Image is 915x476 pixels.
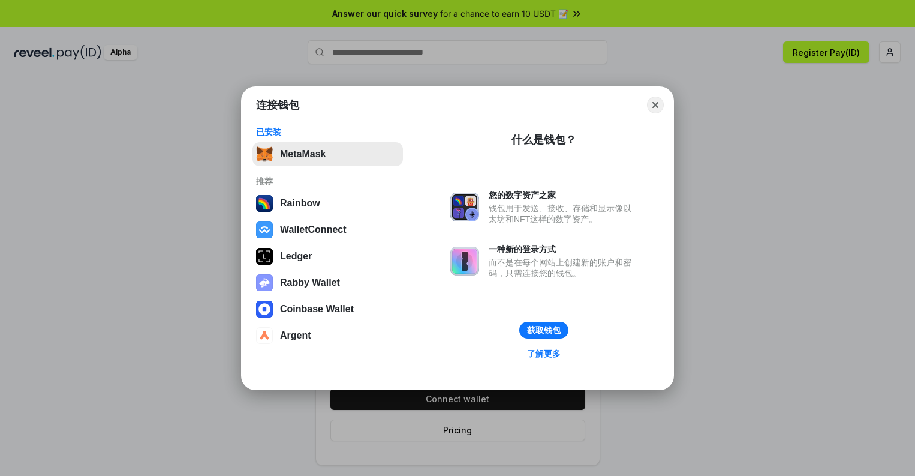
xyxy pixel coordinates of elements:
div: 什么是钱包？ [511,133,576,147]
div: Coinbase Wallet [280,304,354,315]
button: Ledger [252,244,403,268]
a: 了解更多 [520,346,568,361]
button: Argent [252,324,403,348]
img: svg+xml,%3Csvg%20xmlns%3D%22http%3A%2F%2Fwww.w3.org%2F2000%2Fsvg%22%20fill%3D%22none%22%20viewBox... [256,274,273,291]
div: 钱包用于发送、接收、存储和显示像以太坊和NFT这样的数字资产。 [489,203,637,224]
div: Rainbow [280,198,320,209]
img: svg+xml,%3Csvg%20width%3D%2228%22%20height%3D%2228%22%20viewBox%3D%220%200%2028%2028%22%20fill%3D... [256,221,273,238]
img: svg+xml,%3Csvg%20fill%3D%22none%22%20height%3D%2233%22%20viewBox%3D%220%200%2035%2033%22%20width%... [256,146,273,163]
div: Argent [280,330,311,341]
button: Rabby Wallet [252,271,403,295]
div: 而不是在每个网站上创建新的账户和密码，只需连接您的钱包。 [489,257,637,279]
button: 获取钱包 [519,322,568,339]
img: svg+xml,%3Csvg%20xmlns%3D%22http%3A%2F%2Fwww.w3.org%2F2000%2Fsvg%22%20fill%3D%22none%22%20viewBox... [450,193,479,221]
button: Coinbase Wallet [252,297,403,321]
img: svg+xml,%3Csvg%20width%3D%22120%22%20height%3D%22120%22%20viewBox%3D%220%200%20120%20120%22%20fil... [256,195,273,212]
img: svg+xml,%3Csvg%20width%3D%2228%22%20height%3D%2228%22%20viewBox%3D%220%200%2028%2028%22%20fill%3D... [256,327,273,344]
div: 已安装 [256,127,399,137]
div: 您的数字资产之家 [489,190,637,200]
img: svg+xml,%3Csvg%20xmlns%3D%22http%3A%2F%2Fwww.w3.org%2F2000%2Fsvg%22%20fill%3D%22none%22%20viewBox... [450,247,479,276]
img: svg+xml,%3Csvg%20xmlns%3D%22http%3A%2F%2Fwww.w3.org%2F2000%2Fsvg%22%20width%3D%2228%22%20height%3... [256,248,273,265]
div: 推荐 [256,176,399,187]
div: WalletConnect [280,224,347,235]
div: Ledger [280,251,312,262]
div: 获取钱包 [527,325,561,336]
h1: 连接钱包 [256,98,299,112]
div: 一种新的登录方式 [489,244,637,255]
div: 了解更多 [527,348,561,359]
div: MetaMask [280,149,326,160]
button: Close [647,97,664,113]
div: Rabby Wallet [280,277,340,288]
button: MetaMask [252,142,403,166]
button: Rainbow [252,191,403,215]
button: WalletConnect [252,218,403,242]
img: svg+xml,%3Csvg%20width%3D%2228%22%20height%3D%2228%22%20viewBox%3D%220%200%2028%2028%22%20fill%3D... [256,301,273,318]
